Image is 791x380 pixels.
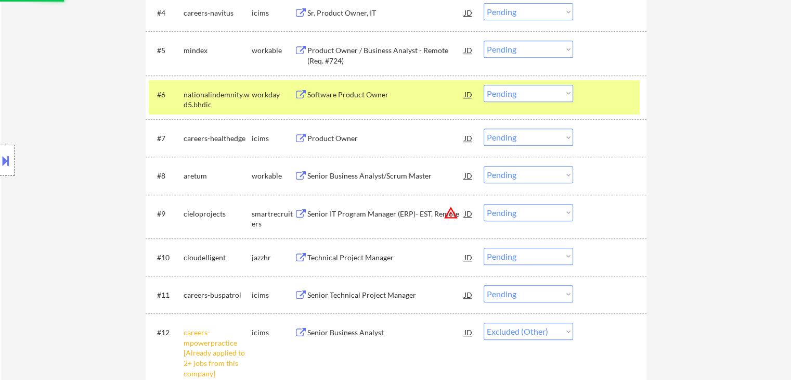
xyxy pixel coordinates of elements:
div: careers-healthedge [184,133,252,144]
div: JD [463,129,474,147]
div: Senior IT Program Manager (ERP)- EST, Remote [307,209,464,219]
div: careers-navitus [184,8,252,18]
div: JD [463,248,474,267]
div: #12 [157,327,175,338]
div: JD [463,41,474,59]
div: workable [252,45,294,56]
div: JD [463,285,474,304]
div: jazzhr [252,252,294,263]
div: JD [463,323,474,341]
div: icims [252,133,294,144]
div: careers-buspatrol [184,290,252,300]
div: Product Owner / Business Analyst - Remote (Req. #724) [307,45,464,66]
div: Senior Business Analyst/Scrum Master [307,171,464,181]
div: #11 [157,290,175,300]
div: icims [252,290,294,300]
div: JD [463,204,474,223]
div: careers-mpowerpractice [Already applied to 2+ jobs from this company] [184,327,252,378]
div: aretum [184,171,252,181]
div: #4 [157,8,175,18]
div: workable [252,171,294,181]
div: #10 [157,252,175,263]
div: smartrecruiters [252,209,294,229]
div: workday [252,90,294,100]
div: JD [463,166,474,185]
div: mindex [184,45,252,56]
div: icims [252,8,294,18]
div: cieloprojects [184,209,252,219]
div: nationalindemnity.wd5.bhdic [184,90,252,110]
div: JD [463,3,474,22]
div: #5 [157,45,175,56]
div: Product Owner [307,133,464,144]
div: Senior Technical Project Manager [307,290,464,300]
div: Senior Business Analyst [307,327,464,338]
div: Software Product Owner [307,90,464,100]
button: warning_amber [444,206,458,220]
div: JD [463,85,474,104]
div: Sr. Product Owner, IT [307,8,464,18]
div: icims [252,327,294,338]
div: Technical Project Manager [307,252,464,263]
div: cloudelligent [184,252,252,263]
